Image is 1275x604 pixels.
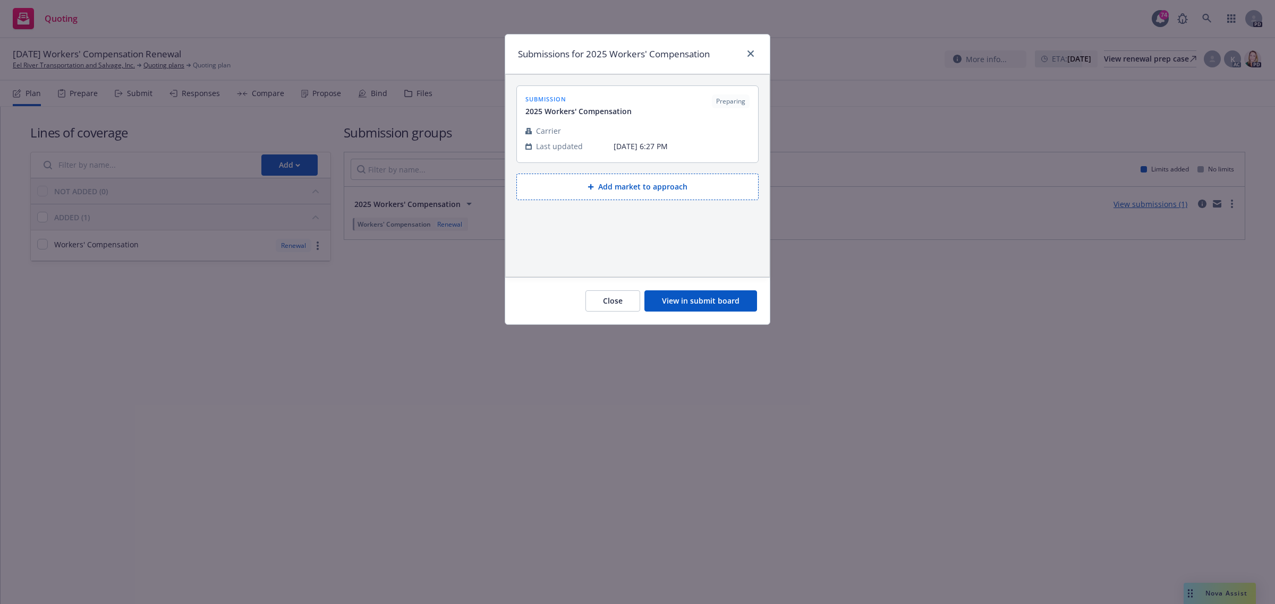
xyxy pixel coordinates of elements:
[716,97,745,106] span: Preparing
[585,290,640,312] button: Close
[744,47,757,60] a: close
[516,174,759,200] button: Add market to approach
[525,94,632,103] span: submission
[525,106,632,117] span: 2025 Workers' Compensation
[644,290,757,312] button: View in submit board
[518,47,710,61] h1: Submissions for 2025 Workers' Compensation
[614,141,750,152] span: [DATE] 6:27 PM
[536,141,583,152] span: Last updated
[536,125,561,136] span: Carrier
